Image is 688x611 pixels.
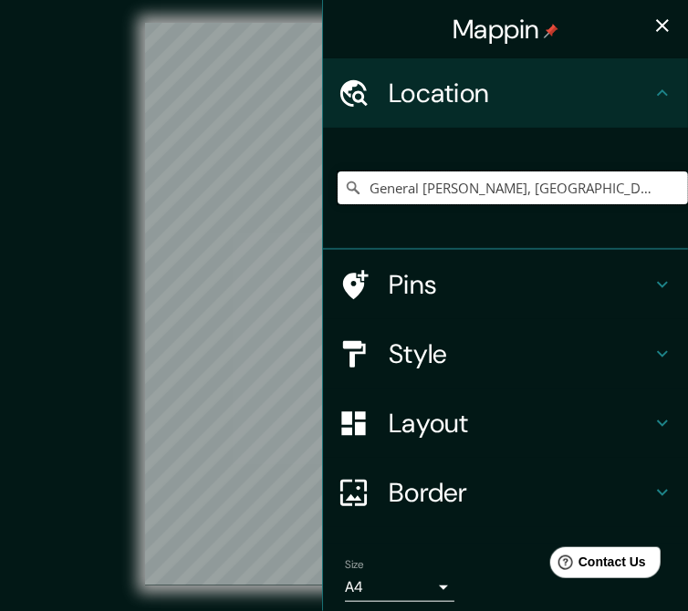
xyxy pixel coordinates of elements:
[323,250,688,319] div: Pins
[345,557,364,573] label: Size
[453,13,558,46] h4: Mappin
[323,388,688,458] div: Layout
[526,540,668,591] iframe: Help widget launcher
[389,337,652,370] h4: Style
[323,319,688,388] div: Style
[389,407,652,440] h4: Layout
[323,458,688,527] div: Border
[544,24,558,38] img: pin-icon.png
[338,171,688,204] input: Pick your city or area
[323,58,688,128] div: Location
[389,77,652,109] h4: Location
[389,268,652,301] h4: Pins
[345,573,454,602] div: A4
[389,476,652,509] h4: Border
[145,23,543,585] canvas: Map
